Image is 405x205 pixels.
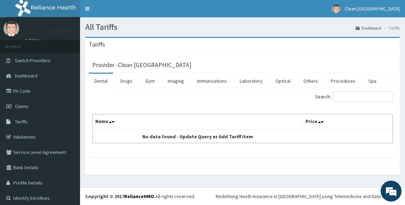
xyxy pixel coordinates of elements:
a: Dashboard [356,25,381,31]
a: Others [298,74,324,88]
input: Search: [333,91,393,102]
img: User Image [3,21,19,36]
th: Name [93,114,303,130]
strong: Copyright © 2017 . [85,193,156,199]
a: Spa [363,74,382,88]
a: RelianceHMO [124,193,154,199]
h3: Provider - Clean [GEOGRAPHIC_DATA] [92,62,191,68]
label: Search: [315,91,393,102]
a: Laboratory [234,74,268,88]
img: User Image [332,5,341,13]
h1: All Tariffs [85,23,400,32]
li: Tariffs [382,25,400,31]
footer: All rights reserved. [80,187,405,205]
a: Procedures [325,74,361,88]
a: Optical [270,74,296,88]
span: Dashboard [15,73,38,79]
a: Imaging [162,74,190,88]
span: Switch Providers [15,57,50,64]
a: Immunizations [191,74,232,88]
span: Tariffs [15,118,27,125]
span: Clean [GEOGRAPHIC_DATA] [345,6,400,12]
div: Redefining Heath Insurance in [GEOGRAPHIC_DATA] using Telemedicine and Data Science! [216,193,400,200]
a: Gym [140,74,160,88]
a: Dental [89,74,113,88]
h3: Tariffs [89,41,105,48]
a: Drugs [115,74,138,88]
td: No data found - Update Query or Add Tariff Item [93,130,303,143]
p: Clean [GEOGRAPHIC_DATA] [24,28,98,34]
th: Price [303,114,393,130]
a: Online [24,38,41,43]
span: Claims [15,103,29,109]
